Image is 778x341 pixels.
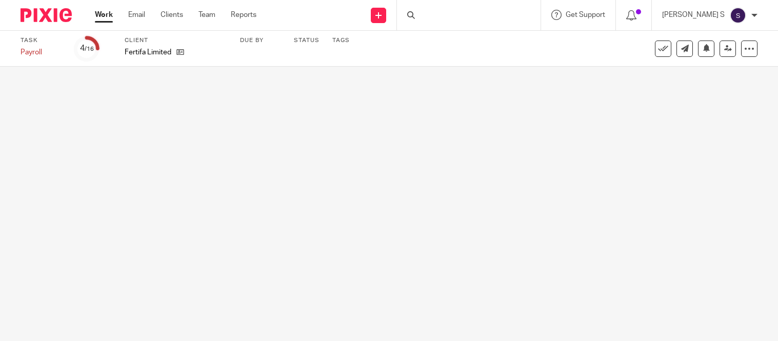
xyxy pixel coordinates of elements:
img: svg%3E [730,7,746,24]
img: Pixie [21,8,72,22]
small: /16 [85,46,94,52]
label: Client [125,36,227,45]
label: Task [21,36,62,45]
div: Payroll [21,47,62,57]
label: Tags [332,36,350,45]
a: Email [128,10,145,20]
p: [PERSON_NAME] S [662,10,725,20]
label: Status [294,36,320,45]
p: Fertifa Limited [125,47,171,57]
span: Get Support [566,11,605,18]
a: Clients [161,10,183,20]
div: 4 [80,43,94,54]
a: Work [95,10,113,20]
a: Reports [231,10,256,20]
i: Open client page [176,48,184,56]
a: Team [198,10,215,20]
label: Due by [240,36,281,45]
